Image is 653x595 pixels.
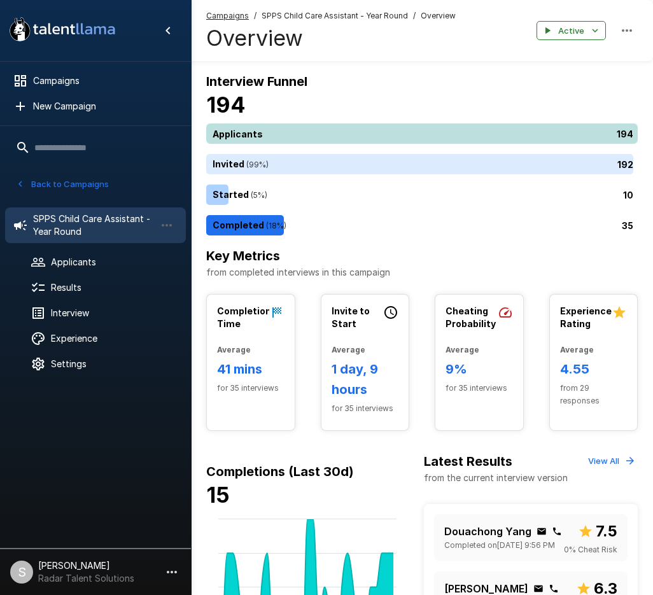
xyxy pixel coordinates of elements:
[206,266,638,279] p: from completed interviews in this campaign
[617,127,633,141] p: 194
[217,305,271,329] b: Completion Time
[533,584,544,594] div: Click to copy
[623,188,633,202] p: 10
[332,345,365,354] b: Average
[332,359,399,400] h6: 1 day, 9 hours
[206,92,246,118] b: 194
[446,382,513,395] span: for 35 interviews
[564,543,617,556] span: 0 % Cheat Risk
[332,305,370,329] b: Invite to Start
[206,248,280,263] b: Key Metrics
[560,382,628,407] span: from 29 responses
[446,345,479,354] b: Average
[206,74,307,89] b: Interview Funnel
[585,451,638,471] button: View All
[421,10,456,22] span: Overview
[444,524,531,539] p: Douachong Yang
[596,522,617,540] b: 7.5
[552,526,562,536] div: Click to copy
[537,21,606,41] button: Active
[217,382,284,395] span: for 35 interviews
[262,10,408,22] span: SPPS Child Care Assistant - Year Round
[446,305,496,329] b: Cheating Probability
[206,11,249,20] u: Campaigns
[206,25,456,52] h4: Overview
[413,10,416,22] span: /
[444,539,555,552] span: Completed on [DATE] 9:56 PM
[217,345,251,354] b: Average
[217,359,284,379] h6: 41 mins
[560,305,612,329] b: Experience Rating
[560,345,594,354] b: Average
[424,454,512,469] b: Latest Results
[206,464,354,479] b: Completions (Last 30d)
[537,526,547,536] div: Click to copy
[578,519,617,543] span: Overall score out of 10
[446,359,513,379] h6: 9%
[332,402,399,415] span: for 35 interviews
[622,219,633,232] p: 35
[424,472,568,484] p: from the current interview version
[617,158,633,171] p: 192
[206,482,230,508] b: 15
[549,584,559,594] div: Click to copy
[254,10,256,22] span: /
[560,359,628,379] h6: 4.55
